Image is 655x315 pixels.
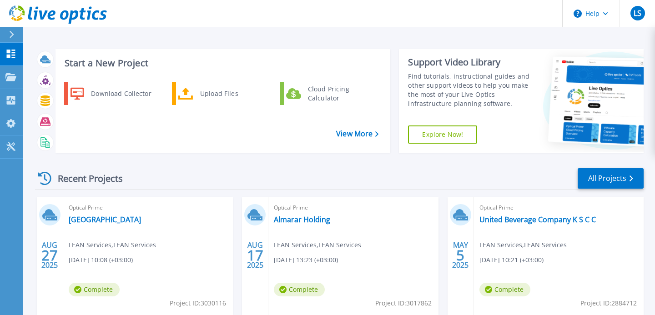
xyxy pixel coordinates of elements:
[408,72,530,108] div: Find tutorials, instructional guides and other support videos to help you make the most of your L...
[479,283,530,296] span: Complete
[280,82,373,105] a: Cloud Pricing Calculator
[35,167,135,190] div: Recent Projects
[274,240,361,250] span: LEAN Services , LEAN Services
[41,239,58,272] div: AUG 2025
[274,215,330,224] a: Almarar Holding
[196,85,263,103] div: Upload Files
[69,255,133,265] span: [DATE] 10:08 (+03:00)
[69,203,227,213] span: Optical Prime
[274,203,433,213] span: Optical Prime
[64,82,157,105] a: Download Collector
[479,255,544,265] span: [DATE] 10:21 (+03:00)
[86,85,155,103] div: Download Collector
[408,125,477,144] a: Explore Now!
[274,255,338,265] span: [DATE] 13:23 (+03:00)
[408,56,530,68] div: Support Video Library
[479,203,638,213] span: Optical Prime
[247,239,264,272] div: AUG 2025
[578,168,644,189] a: All Projects
[172,82,265,105] a: Upload Files
[65,58,378,68] h3: Start a New Project
[274,283,325,296] span: Complete
[170,298,226,308] span: Project ID: 3030116
[69,215,141,224] a: [GEOGRAPHIC_DATA]
[336,130,378,138] a: View More
[479,240,567,250] span: LEAN Services , LEAN Services
[375,298,432,308] span: Project ID: 3017862
[456,251,464,259] span: 5
[303,85,371,103] div: Cloud Pricing Calculator
[247,251,263,259] span: 17
[69,240,156,250] span: LEAN Services , LEAN Services
[634,10,641,17] span: LS
[580,298,637,308] span: Project ID: 2884712
[41,251,58,259] span: 27
[69,283,120,296] span: Complete
[452,239,469,272] div: MAY 2025
[479,215,596,224] a: United Beverage Company K S C C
